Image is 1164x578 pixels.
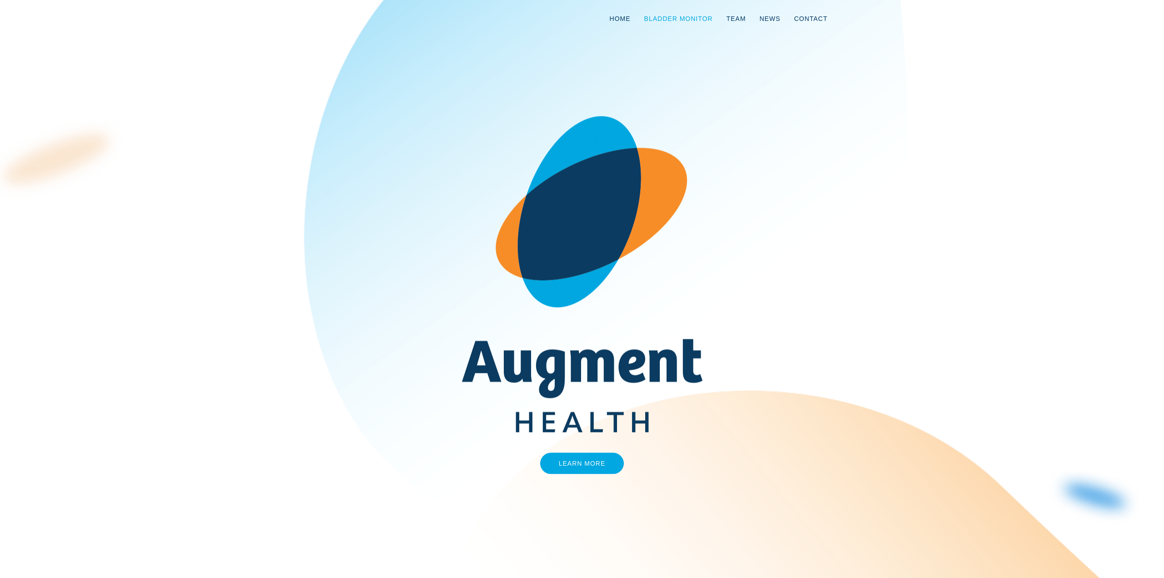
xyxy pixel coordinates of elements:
[719,4,753,34] a: Team
[637,4,720,34] a: Bladder Monitor
[330,15,366,24] img: logo
[753,4,787,34] a: News
[603,4,637,34] a: Home
[455,116,709,432] img: AugmentHealth_FullColor_Transparent.png
[787,4,834,34] a: Contact
[540,452,624,474] a: Learn More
